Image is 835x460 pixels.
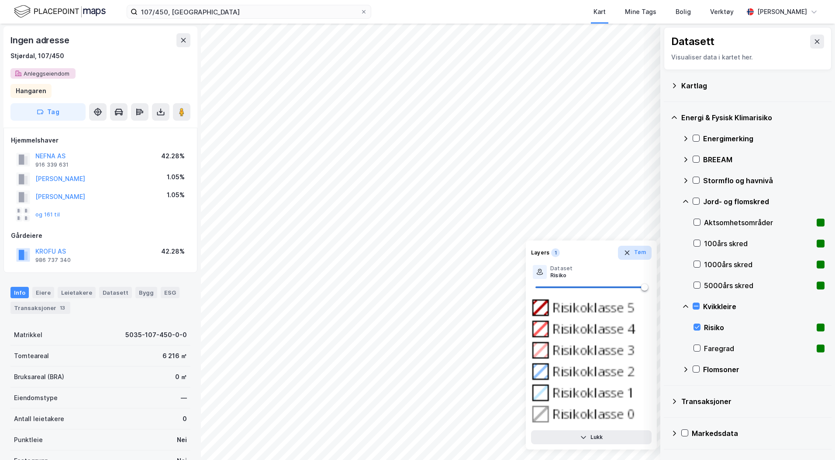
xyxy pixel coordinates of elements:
div: Hangaren [16,86,46,96]
div: 42.28% [161,151,185,161]
div: Hjemmelshaver [11,135,190,146]
div: Kontrollprogram for chat [791,418,835,460]
button: Tøm [618,246,652,260]
div: Tomteareal [14,351,49,361]
div: Energimerking [703,133,825,144]
div: Markedsdata [692,428,825,439]
div: 13 [58,303,67,312]
div: Bruksareal (BRA) [14,372,64,382]
button: Tag [10,103,86,121]
div: Leietakere [58,287,96,298]
div: Ingen adresse [10,33,71,47]
div: Nei [177,435,187,445]
div: Info [10,287,29,298]
div: 1.05% [167,172,185,182]
div: Transaksjoner [10,302,70,314]
input: Søk på adresse, matrikkel, gårdeiere, leietakere eller personer [138,5,360,18]
div: 1000års skred [704,259,813,270]
div: 5000års skred [704,280,813,291]
div: Datasett [99,287,132,298]
div: Risiko [550,272,573,279]
div: Jord- og flomskred [703,196,825,207]
div: Gårdeiere [11,230,190,241]
div: Mine Tags [625,7,656,17]
div: Bolig [676,7,691,17]
div: Antall leietakere [14,414,64,424]
div: 42.28% [161,246,185,257]
div: Dataset [550,265,573,272]
div: 5035-107-450-0-0 [125,330,187,340]
div: 100års skred [704,238,813,249]
button: Lukk [531,430,652,444]
div: Eiendomstype [14,393,58,403]
div: Punktleie [14,435,43,445]
div: Layers [531,249,549,256]
div: Kvikkleire [703,301,825,312]
div: ESG [161,287,179,298]
div: Risiko [704,322,813,333]
div: Aktsomhetsområder [704,217,813,228]
div: 1.05% [167,190,185,200]
div: Kartlag [681,80,825,91]
div: Visualiser data i kartet her. [671,52,824,63]
div: BREEAM [703,154,825,165]
div: 916 339 631 [35,161,69,168]
div: 1 [551,248,560,257]
div: Bygg [135,287,157,298]
iframe: Chat Widget [791,418,835,460]
div: Stjørdal, 107/450 [10,51,64,61]
div: Verktøy [710,7,734,17]
div: Datasett [671,35,714,49]
div: Stormflo og havnivå [703,175,825,186]
div: [PERSON_NAME] [757,7,807,17]
div: Eiere [32,287,54,298]
img: logo.f888ab2527a4732fd821a326f86c7f29.svg [14,4,106,19]
div: 0 [183,414,187,424]
div: Flomsoner [703,364,825,375]
div: Energi & Fysisk Klimarisiko [681,112,825,123]
div: 6 216 ㎡ [162,351,187,361]
div: Faregrad [704,343,813,354]
div: — [181,393,187,403]
div: 986 737 340 [35,257,71,264]
div: Matrikkel [14,330,42,340]
div: 0 ㎡ [175,372,187,382]
div: Kart [593,7,606,17]
div: Transaksjoner [681,396,825,407]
